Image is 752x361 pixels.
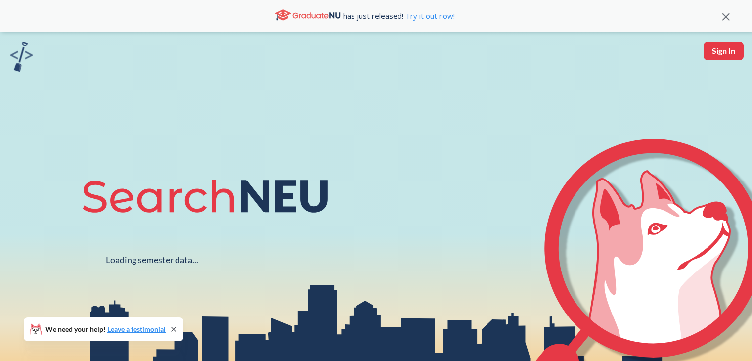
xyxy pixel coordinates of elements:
span: has just released! [343,10,455,21]
span: We need your help! [45,326,166,333]
div: Loading semester data... [106,254,198,266]
button: Sign In [704,42,744,60]
img: sandbox logo [10,42,33,72]
a: Leave a testimonial [107,325,166,333]
a: sandbox logo [10,42,33,75]
a: Try it out now! [403,11,455,21]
